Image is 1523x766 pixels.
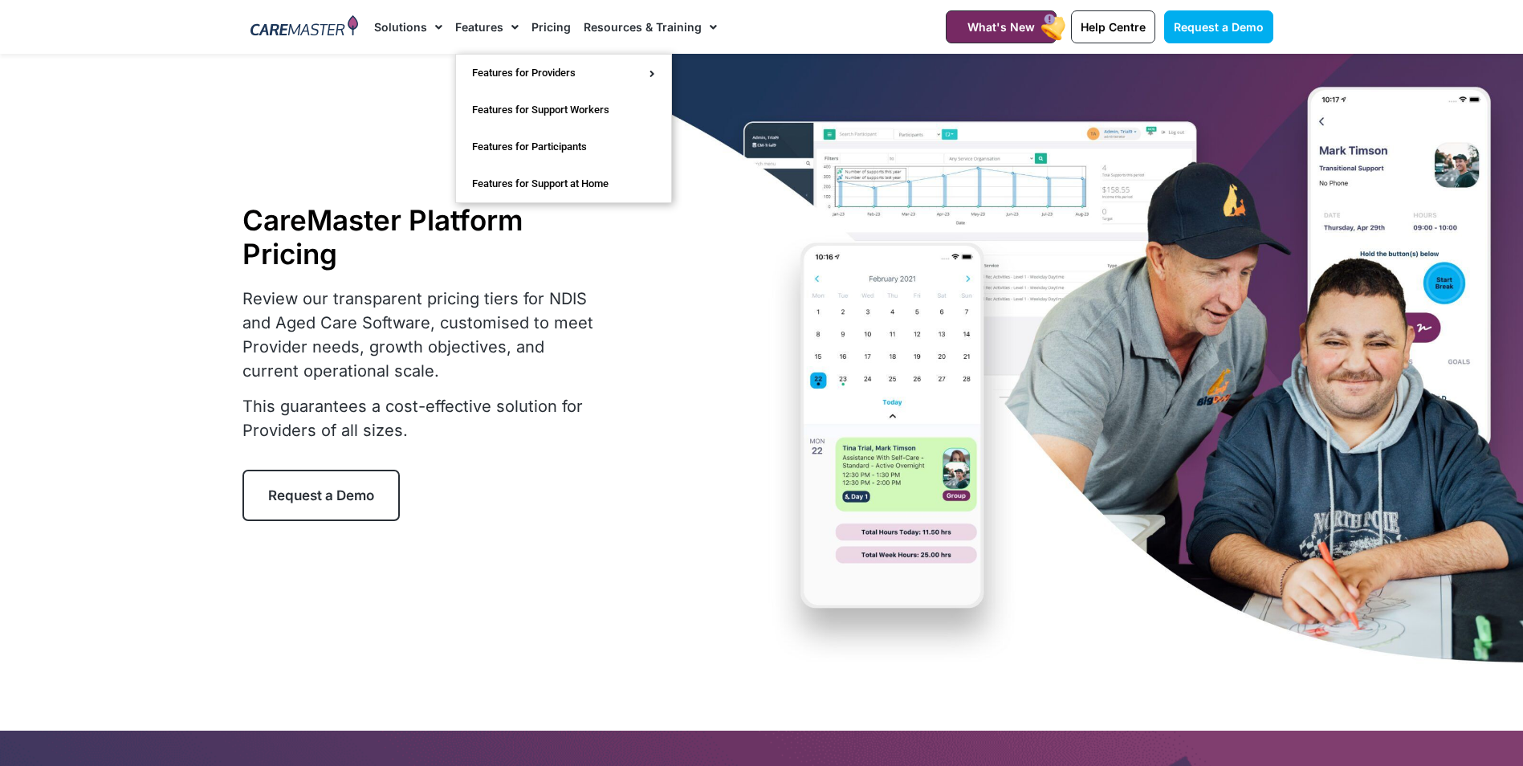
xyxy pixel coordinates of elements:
[242,470,400,521] a: Request a Demo
[1081,20,1146,34] span: Help Centre
[456,55,671,92] a: Features for Providers
[946,10,1057,43] a: What's New
[242,203,604,271] h1: CareMaster Platform Pricing
[455,54,672,203] ul: Features
[1071,10,1155,43] a: Help Centre
[1174,20,1264,34] span: Request a Demo
[268,487,374,503] span: Request a Demo
[250,15,359,39] img: CareMaster Logo
[967,20,1035,34] span: What's New
[456,165,671,202] a: Features for Support at Home
[1164,10,1273,43] a: Request a Demo
[456,92,671,128] a: Features for Support Workers
[456,128,671,165] a: Features for Participants
[242,394,604,442] p: This guarantees a cost-effective solution for Providers of all sizes.
[242,287,604,383] p: Review our transparent pricing tiers for NDIS and Aged Care Software, customised to meet Provider...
